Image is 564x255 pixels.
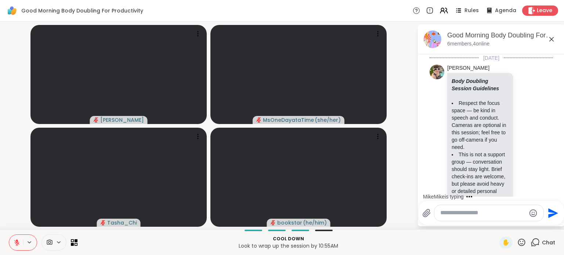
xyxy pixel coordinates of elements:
[21,7,143,14] span: Good Morning Body Doubling For Productivity
[440,209,526,217] textarea: Type your message
[529,209,538,218] button: Emoji picker
[82,236,495,242] p: Cool down
[542,239,555,246] span: Chat
[495,7,516,14] span: Agenda
[6,4,18,17] img: ShareWell Logomark
[424,30,441,48] img: Good Morning Body Doubling For Productivity, Sep 10
[479,54,504,62] span: [DATE]
[107,219,137,226] span: Tasha_Chi
[101,220,106,225] span: audio-muted
[544,205,560,221] button: Send
[315,116,341,124] span: ( she/her )
[94,117,99,123] span: audio-muted
[452,99,509,151] li: Respect the focus space — be kind in speech and conduct. Cameras are optional in this session; fe...
[537,7,552,14] span: Leave
[277,219,302,226] span: bookstar
[452,78,499,91] strong: Body Doubling Session Guidelines
[82,242,495,249] p: Look to wrap up the session by 10:55AM
[502,238,510,247] span: ✋
[430,65,444,79] img: https://sharewell-space-live.sfo3.digitaloceanspaces.com/user-generated/3bf5b473-6236-4210-9da2-3...
[263,116,314,124] span: MsOneDayataTime
[100,116,144,124] span: [PERSON_NAME]
[447,40,489,48] p: 6 members, 4 online
[447,31,559,40] div: Good Morning Body Doubling For Productivity, [DATE]
[464,7,479,14] span: Rules
[271,220,276,225] span: audio-muted
[256,117,261,123] span: audio-muted
[447,65,489,72] a: [PERSON_NAME]
[423,193,463,200] div: MikeMike is typing
[303,219,327,226] span: ( he/him )
[452,151,509,202] li: This is not a support group — conversation should stay light. Brief check-ins are welcome, but pl...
